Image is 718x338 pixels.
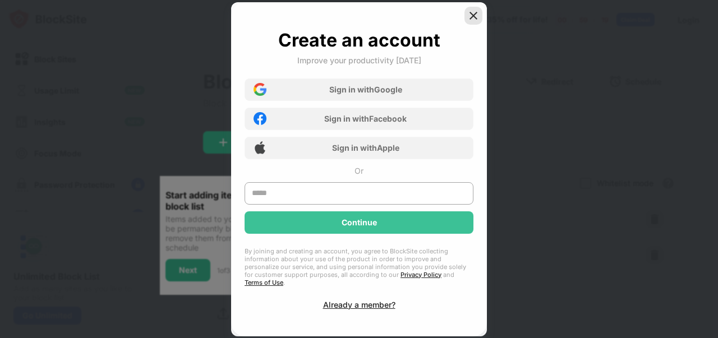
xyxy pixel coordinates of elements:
[355,166,363,175] div: Or
[254,112,266,125] img: facebook-icon.png
[245,279,283,286] a: Terms of Use
[254,83,266,96] img: google-icon.png
[323,300,395,309] div: Already a member?
[297,55,421,65] div: Improve your productivity [DATE]
[245,247,473,286] div: By joining and creating an account, you agree to BlockSite collecting information about your use ...
[254,141,266,154] img: apple-icon.png
[332,143,399,152] div: Sign in with Apple
[342,218,377,227] div: Continue
[324,114,407,123] div: Sign in with Facebook
[401,271,441,279] a: Privacy Policy
[329,85,402,94] div: Sign in with Google
[278,29,440,51] div: Create an account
